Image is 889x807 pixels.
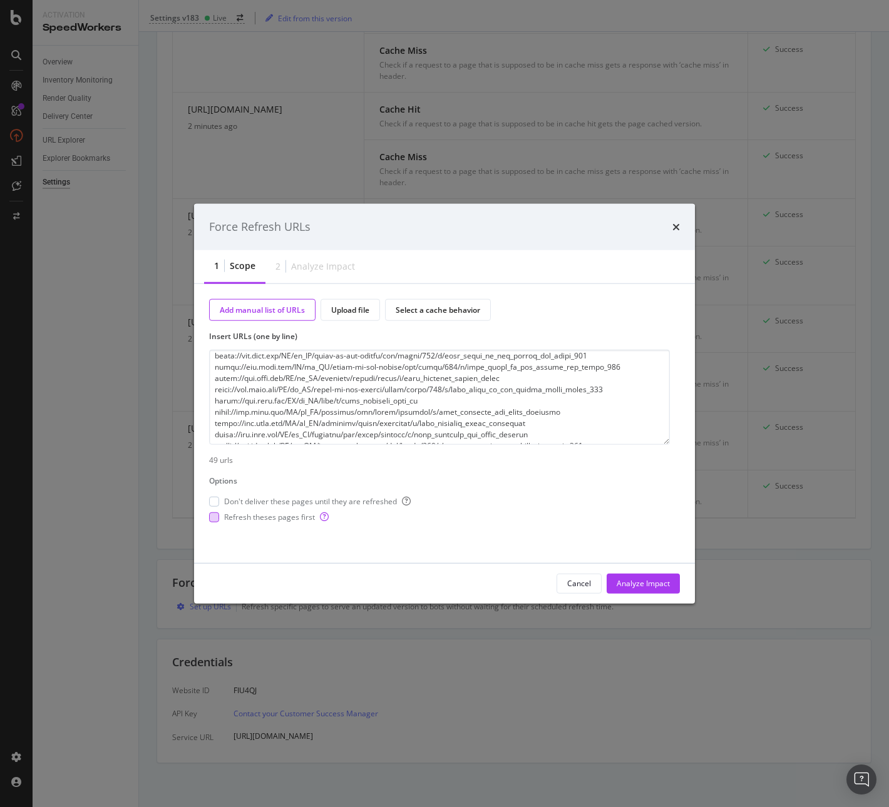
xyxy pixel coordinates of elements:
div: times [672,219,680,235]
textarea: lorem://ips.dolo.sit/AM/co_AD/elitsedd/eiusm/tempo/i/utla_etdolore_magna_aliqu enima://min.veni.q... [209,350,670,445]
div: 2 [275,260,280,273]
div: Add manual list of URLs [220,304,305,315]
div: Analyze Impact [291,260,355,273]
div: Scope [230,259,255,272]
span: Don't deliver these pages until they are refreshed [224,496,411,507]
label: Insert URLs (one by line) [209,331,670,342]
div: 1 [214,259,219,272]
div: Options [209,475,237,486]
button: Cancel [557,573,602,593]
div: 49 urls [209,455,680,465]
button: Analyze Impact [607,573,680,593]
div: Analyze Impact [617,578,670,589]
span: Refresh theses pages first [224,512,329,522]
div: Select a cache behavior [396,304,480,315]
div: Force Refresh URLs [209,219,311,235]
div: modal [194,204,695,604]
div: Upload file [331,304,369,315]
div: Open Intercom Messenger [846,764,876,794]
div: Cancel [567,578,591,589]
